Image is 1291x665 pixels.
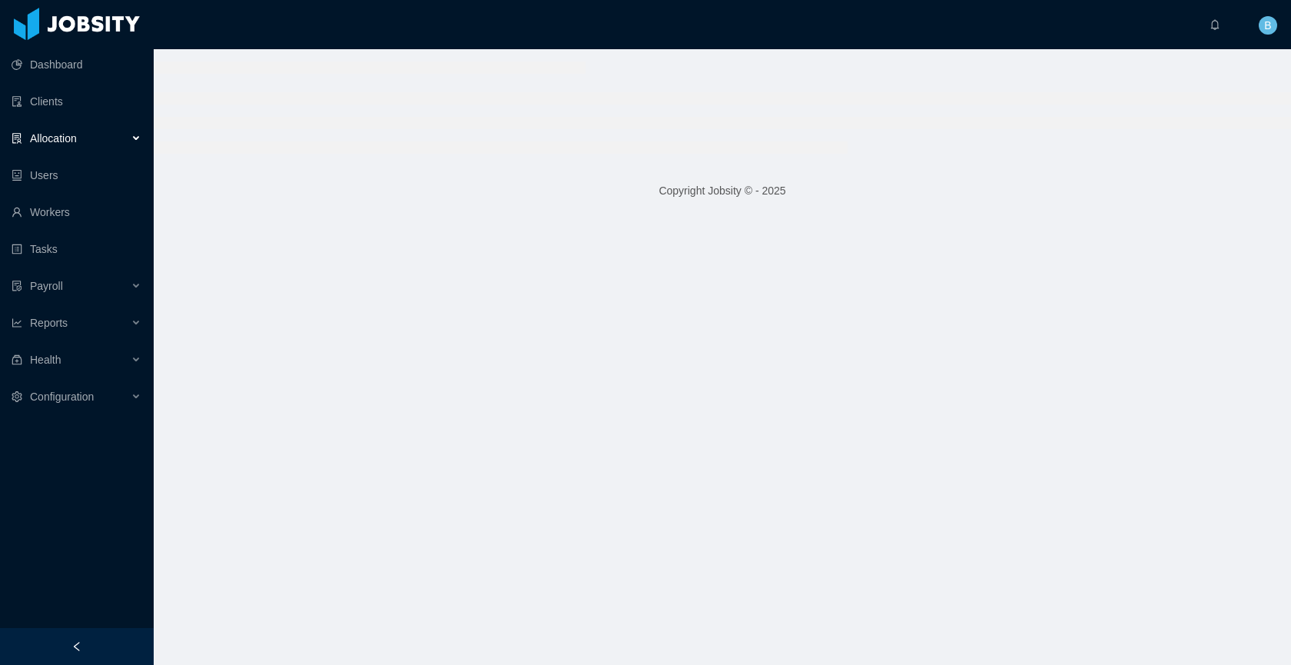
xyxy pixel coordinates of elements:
[12,281,22,291] i: icon: file-protect
[30,391,94,403] span: Configuration
[30,354,61,366] span: Health
[12,49,141,80] a: icon: pie-chartDashboard
[12,133,22,144] i: icon: solution
[12,354,22,365] i: icon: medicine-box
[1264,16,1271,35] span: B
[30,317,68,329] span: Reports
[154,165,1291,218] footer: Copyright Jobsity © - 2025
[12,318,22,328] i: icon: line-chart
[12,391,22,402] i: icon: setting
[1220,12,1236,27] sup: 0
[1210,19,1220,30] i: icon: bell
[12,86,141,117] a: icon: auditClients
[30,280,63,292] span: Payroll
[12,197,141,228] a: icon: userWorkers
[30,132,77,145] span: Allocation
[12,160,141,191] a: icon: robotUsers
[12,234,141,264] a: icon: profileTasks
